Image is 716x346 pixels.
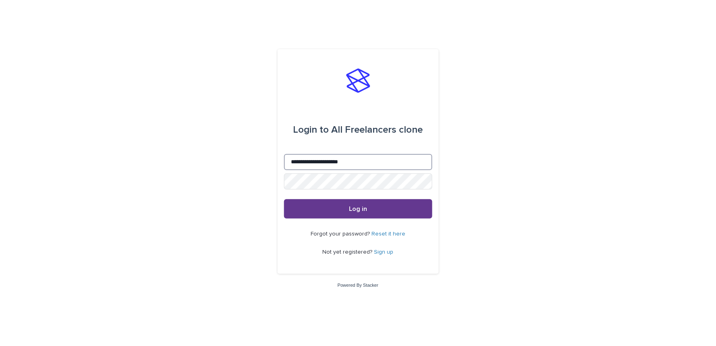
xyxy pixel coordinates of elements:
[338,283,378,288] a: Powered By Stacker
[293,119,423,141] div: All Freelancers clone
[284,199,432,219] button: Log in
[349,206,367,212] span: Log in
[374,249,394,255] a: Sign up
[323,249,374,255] span: Not yet registered?
[311,231,371,237] span: Forgot your password?
[371,231,405,237] a: Reset it here
[346,69,370,93] img: stacker-logo-s-only.png
[293,125,329,135] span: Login to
